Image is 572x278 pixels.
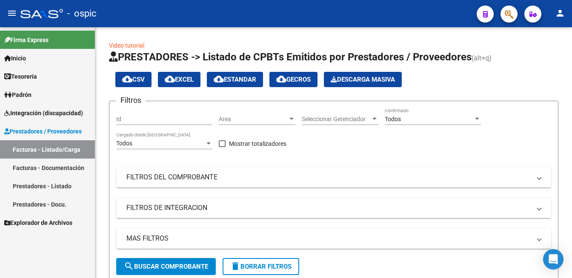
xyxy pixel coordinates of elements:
mat-icon: search [124,261,134,271]
mat-expansion-panel-header: MAS FILTROS [116,228,551,249]
span: Tesorería [4,72,37,81]
span: Gecros [276,76,311,83]
span: Estandar [214,76,256,83]
mat-expansion-panel-header: FILTROS DEL COMPROBANTE [116,167,551,187]
span: Todos [116,140,132,147]
button: EXCEL [158,72,200,87]
button: Descarga Masiva [324,72,402,87]
mat-icon: cloud_download [276,74,286,84]
mat-icon: cloud_download [214,74,224,84]
app-download-masive: Descarga masiva de comprobantes (adjuntos) [324,72,402,87]
mat-icon: cloud_download [122,74,132,84]
button: CSV [115,72,152,87]
span: Prestadores / Proveedores [4,127,82,136]
span: Integración (discapacidad) [4,108,83,118]
mat-panel-title: FILTROS DE INTEGRACION [126,203,531,213]
div: Open Intercom Messenger [543,249,563,269]
button: Gecros [269,72,317,87]
mat-panel-title: FILTROS DEL COMPROBANTE [126,173,531,182]
span: Buscar Comprobante [124,263,208,270]
h3: Filtros [116,94,146,106]
button: Buscar Comprobante [116,258,216,275]
mat-icon: cloud_download [165,74,175,84]
span: Area [219,116,288,123]
button: Borrar Filtros [223,258,299,275]
span: Descarga Masiva [331,76,395,83]
mat-expansion-panel-header: FILTROS DE INTEGRACION [116,198,551,218]
mat-icon: delete [230,261,240,271]
span: Seleccionar Gerenciador [302,116,371,123]
mat-icon: person [555,8,565,18]
span: Borrar Filtros [230,263,292,270]
span: Mostrar totalizadores [229,139,286,149]
span: - ospic [67,4,97,23]
span: (alt+q) [472,54,492,62]
span: Explorador de Archivos [4,218,72,227]
span: Todos [385,116,401,122]
span: CSV [122,76,145,83]
mat-icon: menu [7,8,17,18]
a: Video tutorial [109,42,144,49]
mat-panel-title: MAS FILTROS [126,234,531,243]
span: EXCEL [165,76,194,83]
span: PRESTADORES -> Listado de CPBTs Emitidos por Prestadores / Proveedores [109,51,472,63]
span: Padrón [4,90,31,99]
button: Estandar [207,72,263,87]
span: Inicio [4,54,26,63]
span: Firma Express [4,35,49,45]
